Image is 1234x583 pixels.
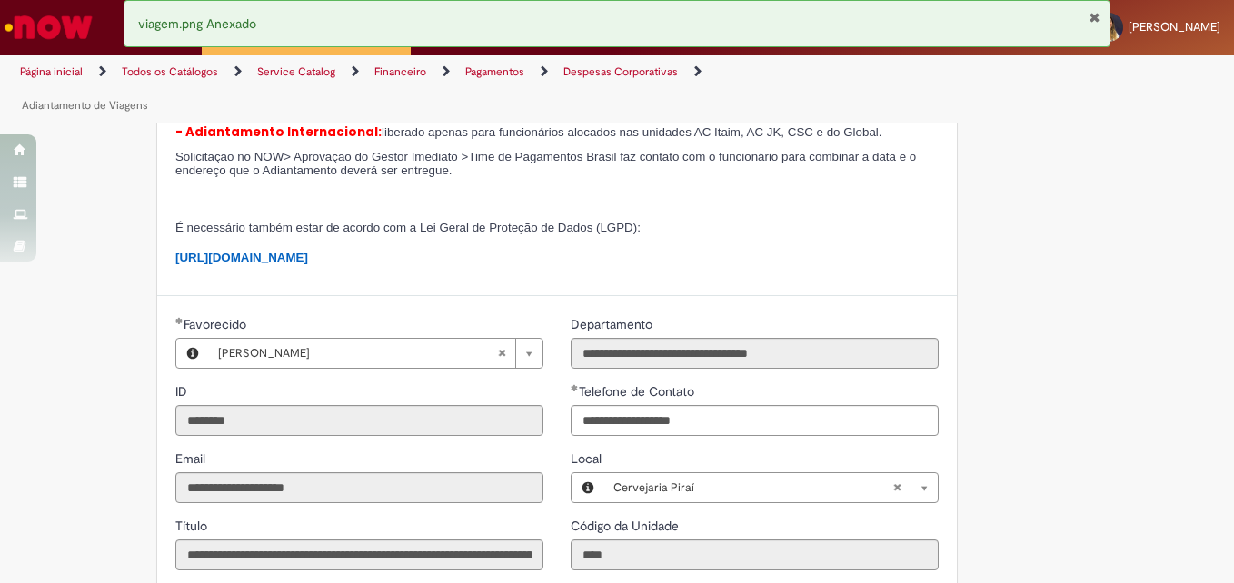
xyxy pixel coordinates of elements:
span: - Adiantamento Internacional: [175,124,382,141]
input: Título [175,539,543,570]
span: Necessários - Favorecido [184,316,250,332]
abbr: Limpar campo Local [883,473,911,502]
span: [PERSON_NAME] [218,339,497,368]
span: viagem.png Anexado [138,15,256,32]
input: Departamento [571,338,939,369]
span: É necessário também estar de acordo com a Lei Geral de Proteção de Dados (LGPD): [175,221,641,234]
a: Despesas Corporativas [563,64,678,79]
a: Cervejaria PiraíLimpar campo Local [604,473,938,502]
span: liberado apenas para funcionários alocados nas unidades AC Itaim, AC JK, CSC e do Global. [382,125,881,139]
button: Favorecido, Visualizar este registro Annanda Silva Medeiros Rocha [176,339,209,368]
span: Telefone de Contato [579,383,698,400]
span: Local [571,450,605,467]
button: Local, Visualizar este registro Cervejaria Piraí [572,473,604,502]
ul: Trilhas de página [14,55,809,123]
abbr: Limpar campo Favorecido [488,339,515,368]
button: Fechar Notificação [1089,10,1100,25]
span: [URL][DOMAIN_NAME] [175,251,308,264]
label: Somente leitura - ID [175,382,191,400]
span: Obrigatório Preenchido [175,317,184,324]
span: Cervejaria Piraí [613,473,892,502]
input: Telefone de Contato [571,405,939,436]
span: Somente leitura - ID [175,383,191,400]
span: Obrigatório Preenchido [571,384,579,391]
input: ID [175,405,543,436]
span: Somente leitura - Título [175,518,211,534]
span: Somente leitura - Departamento [571,316,656,332]
span: Somente leitura - Email [175,450,209,467]
a: Financeiro [374,64,426,79]
a: Adiantamento de Viagens [22,98,148,113]
label: Somente leitura - Email [175,450,209,468]
span: Solicitação no NOW> Aprovação do Gestor Imediato >Time de Pagamentos Brasil faz contato com o fun... [175,150,916,178]
label: Somente leitura - Departamento [571,315,656,333]
a: Pagamentos [465,64,524,79]
a: Service Catalog [257,64,335,79]
input: Código da Unidade [571,539,939,570]
img: ServiceNow [2,9,95,45]
a: Todos os Catálogos [122,64,218,79]
a: [URL][DOMAIN_NAME] [175,249,308,264]
span: Somente leitura - Código da Unidade [571,518,682,534]
label: Somente leitura - Título [175,517,211,535]
a: [PERSON_NAME]Limpar campo Favorecido [209,339,542,368]
a: Página inicial [20,64,83,79]
span: [PERSON_NAME] [1129,19,1220,35]
label: Somente leitura - Código da Unidade [571,517,682,535]
input: Email [175,472,543,503]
